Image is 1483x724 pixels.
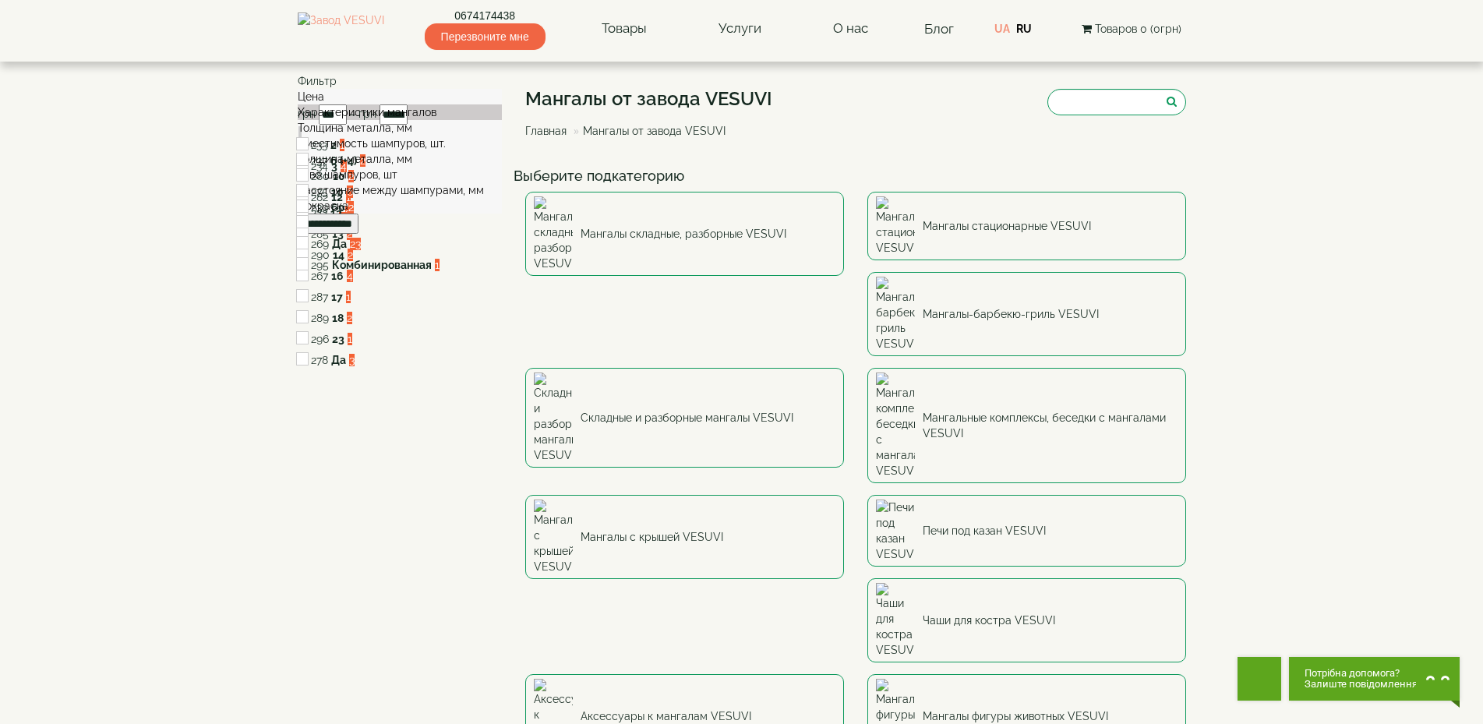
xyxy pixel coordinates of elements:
[1305,679,1418,690] span: Залиште повідомлення
[534,196,573,271] img: Мангалы складные, разборные VESUVI
[994,23,1010,35] a: UA
[348,333,352,345] span: 1
[331,289,343,305] label: 17
[876,500,915,562] img: Печи под казан VESUVI
[298,167,503,182] div: К-во шампуров, шт
[525,89,772,109] h1: Мангалы от завода VESUVI
[867,578,1186,662] a: Чаши для костра VESUVI Чаши для костра VESUVI
[924,21,954,37] a: Блог
[350,238,361,250] span: 23
[703,11,777,47] a: Услуги
[876,373,915,479] img: Мангальные комплексы, беседки с мангалами VESUVI
[298,12,384,45] img: Завод VESUVI
[311,312,329,324] span: 289
[332,257,432,273] label: Комбинированная
[298,120,503,136] div: Толщина металла, мм
[1016,23,1032,35] a: RU
[1305,668,1418,679] span: Потрібна допомога?
[348,201,354,214] span: 2
[534,500,573,574] img: Мангалы с крышей VESUVI
[1238,657,1281,701] button: Get Call button
[311,354,328,366] span: 278
[332,331,344,347] label: 23
[425,8,546,23] a: 0674174438
[867,495,1186,567] a: Печи под казан VESUVI Печи под казан VESUVI
[331,352,346,368] label: Да
[347,228,352,240] span: 2
[349,354,355,366] span: 3
[298,73,503,89] div: Фильтр
[298,182,503,198] div: Расстояние между шампурами, мм
[435,259,440,271] span: 1
[867,368,1186,483] a: Мангальные комплексы, беседки с мангалами VESUVI Мангальные комплексы, беседки с мангалами VESUVI
[311,291,328,303] span: 287
[876,196,915,256] img: Мангалы стационарные VESUVI
[1289,657,1460,701] button: Chat button
[817,11,884,47] a: О нас
[298,151,503,167] div: Толщина металла, мм
[311,259,329,271] span: 295
[525,495,844,579] a: Мангалы с крышей VESUVI Мангалы с крышей VESUVI
[298,136,503,151] div: Вместимость шампуров, шт.
[1095,23,1181,35] span: Товаров 0 (0грн)
[311,238,329,250] span: 269
[332,236,347,252] label: Да
[534,373,573,463] img: Складные и разборные мангалы VESUVI
[347,312,352,324] span: 2
[425,23,546,50] span: Перезвоните мне
[1077,20,1186,37] button: Товаров 0 (0грн)
[332,310,344,326] label: 18
[570,123,726,139] li: Мангалы от завода VESUVI
[298,89,503,104] div: Цена
[514,168,1198,184] h4: Выберите подкатегорию
[586,11,662,47] a: Товары
[346,291,351,303] span: 1
[876,583,915,658] img: Чаши для костра VESUVI
[525,368,844,468] a: Складные и разборные мангалы VESUVI Складные и разборные мангалы VESUVI
[867,192,1186,260] a: Мангалы стационарные VESUVI Мангалы стационарные VESUVI
[298,198,503,214] div: Покраска
[525,125,567,137] a: Главная
[867,272,1186,356] a: Мангалы-барбекю-гриль VESUVI Мангалы-барбекю-гриль VESUVI
[298,104,503,120] div: Характеристики мангалов
[311,333,329,345] span: 296
[525,192,844,276] a: Мангалы складные, разборные VESUVI Мангалы складные, разборные VESUVI
[876,277,915,351] img: Мангалы-барбекю-гриль VESUVI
